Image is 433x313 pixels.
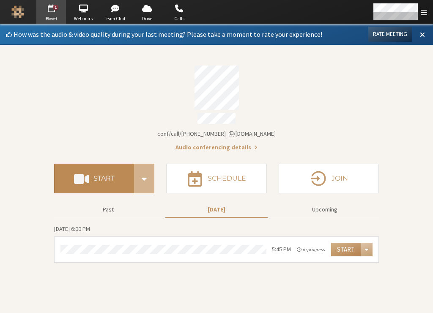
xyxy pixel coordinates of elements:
span: Webinars [69,15,98,22]
button: Copy my meeting room linkCopy my meeting room link [157,129,276,138]
em: in progress [297,246,325,253]
span: Meet [36,15,66,22]
span: [DATE] 6:00 PM [54,225,90,233]
button: Audio conferencing details [175,143,258,152]
button: Past [57,202,159,217]
button: Join [279,164,379,193]
button: [DATE] [165,202,268,217]
div: 1 [53,5,59,11]
section: Today's Meetings [54,224,379,263]
h4: Join [332,175,348,182]
button: Schedule [166,164,266,193]
span: Calls [164,15,194,22]
button: Start [54,164,134,193]
button: Rate Meeting [368,27,412,42]
span: Copy my meeting room link [157,130,276,137]
button: Start [331,243,361,256]
span: Team Chat [101,15,130,22]
section: Account details [54,60,379,152]
div: 5:45 PM [272,245,291,254]
div: Start conference options [134,164,154,193]
span: Drive [132,15,162,22]
button: Upcoming [274,202,376,217]
span: How was the audio & video quality during your last meeting? Please take a moment to rate your exp... [14,30,322,38]
img: Iotum [11,5,24,18]
h4: Start [93,175,115,182]
h4: Schedule [208,175,246,182]
div: Open menu [361,243,373,256]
